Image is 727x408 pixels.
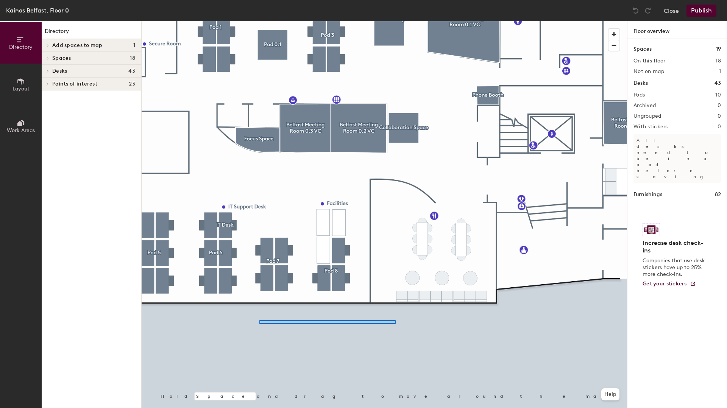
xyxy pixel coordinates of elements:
[7,127,35,134] span: Work Areas
[627,21,727,39] h1: Floor overview
[644,7,652,14] img: Redo
[601,388,619,400] button: Help
[6,6,69,15] div: Kainos Belfast, Floor 0
[633,92,645,98] h2: Pods
[633,45,652,53] h1: Spaces
[718,103,721,109] h2: 0
[12,86,30,92] span: Layout
[716,58,721,64] h2: 18
[643,239,707,254] h4: Increase desk check-ins
[133,42,135,48] span: 1
[719,69,721,75] h2: 1
[52,68,67,74] span: Desks
[42,27,141,39] h1: Directory
[643,257,707,278] p: Companies that use desk stickers have up to 25% more check-ins.
[643,280,687,287] span: Get your stickers
[633,124,668,130] h2: With stickers
[52,55,71,61] span: Spaces
[715,190,721,199] h1: 82
[9,44,33,50] span: Directory
[633,69,664,75] h2: Not on map
[130,55,135,61] span: 18
[643,281,696,287] a: Get your stickers
[633,79,648,87] h1: Desks
[633,190,662,199] h1: Furnishings
[715,92,721,98] h2: 10
[686,5,716,17] button: Publish
[718,113,721,119] h2: 0
[632,7,640,14] img: Undo
[633,58,666,64] h2: On this floor
[664,5,679,17] button: Close
[52,81,97,87] span: Points of interest
[715,79,721,87] h1: 43
[643,223,660,236] img: Sticker logo
[129,81,135,87] span: 23
[633,134,721,183] p: All desks need to be in a pod before saving
[633,103,656,109] h2: Archived
[716,45,721,53] h1: 19
[128,68,135,74] span: 43
[633,113,661,119] h2: Ungrouped
[52,42,103,48] span: Add spaces to map
[718,124,721,130] h2: 0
